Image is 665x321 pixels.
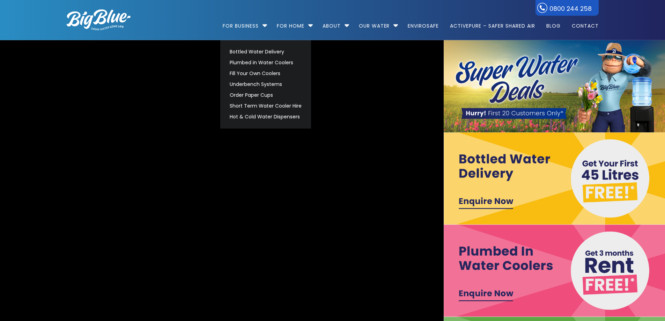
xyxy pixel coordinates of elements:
[227,79,305,90] a: Underbench Systems
[227,57,305,68] a: Plumbed in Water Coolers
[227,90,305,101] a: Order Paper Cups
[227,46,305,57] a: Bottled Water Delivery
[67,9,131,30] img: logo
[227,68,305,79] a: Fill Your Own Coolers
[227,111,305,122] a: Hot & Cold Water Dispensers
[227,101,305,111] a: Short Term Water Cooler Hire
